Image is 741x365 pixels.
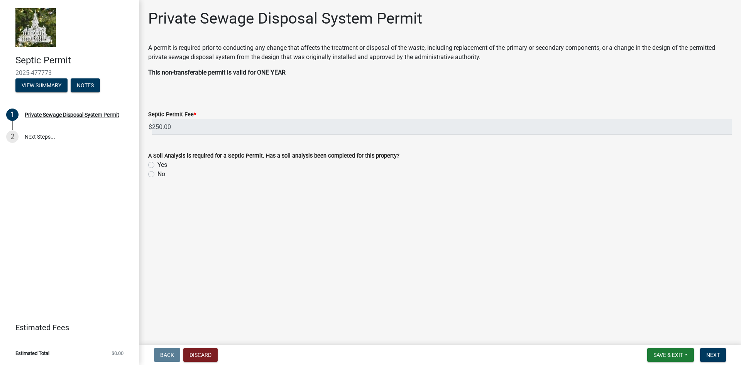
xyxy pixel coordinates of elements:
[6,320,127,335] a: Estimated Fees
[148,69,286,76] strong: This non-transferable permit is valid for ONE YEAR
[706,352,720,358] span: Next
[157,170,165,179] label: No
[25,112,119,117] div: Private Sewage Disposal System Permit
[15,69,123,76] span: 2025-477773
[148,112,196,117] label: Septic Permit Fee
[71,78,100,92] button: Notes
[148,9,422,28] h1: Private Sewage Disposal System Permit
[71,83,100,89] wm-modal-confirm: Notes
[15,351,49,356] span: Estimated Total
[157,160,167,170] label: Yes
[700,348,726,362] button: Next
[647,348,694,362] button: Save & Exit
[154,348,180,362] button: Back
[653,352,683,358] span: Save & Exit
[15,78,68,92] button: View Summary
[15,83,68,89] wm-modal-confirm: Summary
[183,348,218,362] button: Discard
[112,351,123,356] span: $0.00
[148,43,732,62] p: A permit is required prior to conducting any change that affects the treatment or disposal of the...
[160,352,174,358] span: Back
[148,119,152,135] span: $
[148,153,399,159] label: A Soil Analysis is required for a Septic Permit. Has a soil analysis been completed for this prop...
[15,55,133,66] h4: Septic Permit
[6,109,19,121] div: 1
[6,131,19,143] div: 2
[15,8,56,47] img: Marshall County, Iowa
